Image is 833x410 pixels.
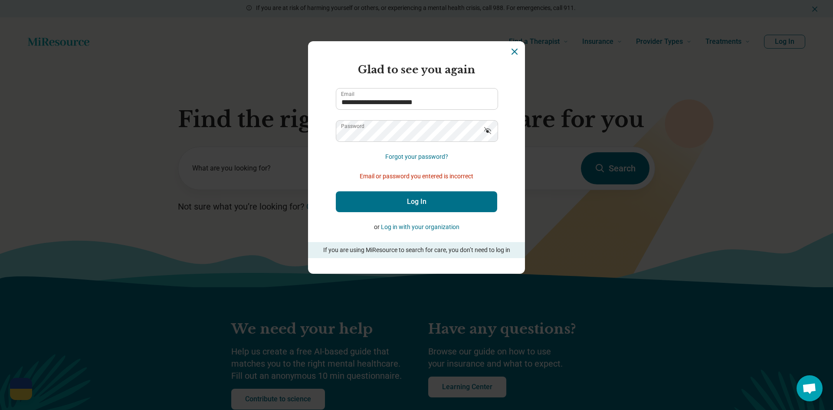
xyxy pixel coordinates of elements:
[320,246,513,255] p: If you are using MiResource to search for care, you don’t need to log in
[478,120,497,141] button: Show password
[509,46,520,57] button: Dismiss
[341,124,364,129] label: Password
[336,62,497,78] h2: Glad to see you again
[308,41,525,274] section: Login Dialog
[336,223,497,232] p: or
[336,172,497,181] p: Email or password you entered is incorrect
[381,223,459,232] button: Log in with your organization
[385,152,448,161] button: Forgot your password?
[336,191,497,212] button: Log In
[341,92,354,97] label: Email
